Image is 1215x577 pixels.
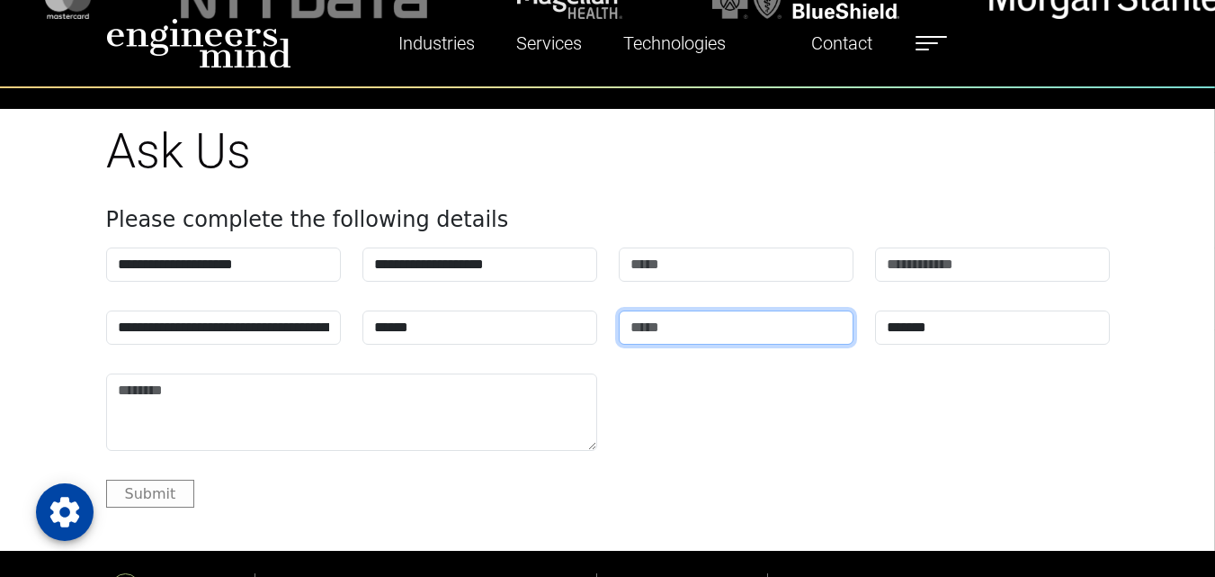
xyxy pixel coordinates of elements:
img: logo [106,18,291,68]
h4: Please complete the following details [106,207,1110,233]
button: Submit [106,480,195,508]
a: Industries [391,23,482,64]
h1: Ask Us [106,123,1110,181]
a: Technologies [616,23,733,64]
iframe: reCAPTCHA [619,374,892,444]
a: Contact [804,23,880,64]
a: Services [509,23,589,64]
